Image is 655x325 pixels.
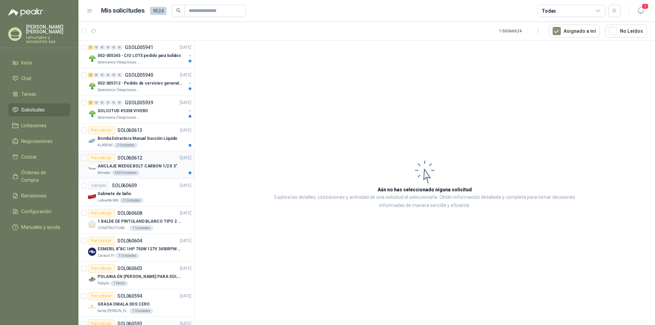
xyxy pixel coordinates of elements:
a: Por cotizarSOL060594[DATE] Company LogoGRASA OMALA DOS CEROSanta [PERSON_NAME]1 Unidades [78,289,194,317]
span: search [176,8,181,13]
p: SOL060603 [117,266,142,271]
p: 002-005312 - Pedido de servicios generales CASA RO [98,80,183,87]
p: ESMERIL 8"BC 1HP 750W 127V 3450RPM URREA [98,246,183,252]
button: 1 [635,5,647,17]
p: valvuniples y accesorios sas [26,35,70,44]
img: Company Logo [88,192,96,201]
p: GSOL005939 [125,100,153,105]
p: [DATE] [180,100,191,106]
img: Company Logo [88,54,96,62]
p: Almatec [98,170,111,176]
a: CerradoSOL060609[DATE] Company LogoGabinete de bañoLafayette SAS2 Unidades [78,179,194,206]
p: KLARENS [98,143,113,148]
div: Cerrado [88,181,109,190]
p: [DATE] [180,155,191,161]
a: 2 0 0 0 0 0 GSOL005939[DATE] Company LogoSOLICITUD #5338 VIVEROSalamanca Oleaginosas SAS [88,99,193,120]
p: SOLICITUD #5338 VIVERO [98,108,148,114]
p: Salamanca Oleaginosas SAS [98,87,141,93]
p: [DATE] [180,72,191,78]
a: Licitaciones [8,119,70,132]
a: Chat [8,72,70,85]
div: Todas [542,7,556,15]
a: Remisiones [8,189,70,202]
h1: Mis solicitudes [101,6,145,16]
p: Explora los detalles, cotizaciones y actividad de una solicitud al seleccionarla. Obtén informaci... [263,193,587,210]
p: ANCLAJE WEDGE BOLT CARBON 1/2 X 3" [98,163,177,169]
span: 9524 [150,7,166,15]
div: Por cotizar [88,154,115,162]
img: Company Logo [88,137,96,145]
p: [DATE] [180,210,191,217]
a: 1 0 0 0 0 0 GSOL005941[DATE] Company Logo002-005345 - CIO LOTE pedido para bufalosSalamanca Oleag... [88,43,193,65]
div: 0 [100,73,105,77]
p: 1 BALDE DE PINTULAND BLANCO TIPO 2 DE 2.5 GLS [98,218,183,225]
p: SOL060608 [117,211,142,216]
p: POLAINA EN [PERSON_NAME] PARA SOLDADOR / ADJUNTAR FICHA TECNICA [98,274,183,280]
div: 0 [117,100,122,105]
p: SOL060594 [117,294,142,298]
div: Por cotizar [88,209,115,217]
div: 0 [111,45,116,50]
p: SOL060612 [117,156,142,160]
p: Santa [PERSON_NAME] [98,308,128,314]
p: Salamanca Oleaginosas SAS [98,60,141,65]
img: Company Logo [88,165,96,173]
a: 2 0 0 0 0 0 GSOL005940[DATE] Company Logo002-005312 - Pedido de servicios generales CASA ROSalama... [88,71,193,93]
a: Tareas [8,88,70,101]
span: 1 [641,3,649,10]
button: No Leídos [605,25,647,38]
div: 1 Unidades [130,225,153,231]
p: Patojito [98,281,109,286]
span: Tareas [21,90,36,98]
img: Company Logo [88,220,96,228]
p: 002-005345 - CIO LOTE pedido para bufalos [98,53,181,59]
div: 1 - 50 de 6624 [499,26,543,36]
h3: Aún no has seleccionado niguna solicitud [378,186,472,193]
div: 0 [111,100,116,105]
p: GSOL005941 [125,45,153,50]
span: Cotizar [21,153,37,161]
img: Company Logo [88,109,96,118]
span: Manuales y ayuda [21,223,60,231]
p: [DATE] [180,127,191,134]
div: 0 [117,45,122,50]
span: Inicio [21,59,32,67]
img: Logo peakr [8,8,43,16]
div: Por cotizar [88,126,115,134]
img: Company Logo [88,303,96,311]
p: [DATE] [180,182,191,189]
a: Por cotizarSOL060613[DATE] Company LogoBomba Extractora Manual Succión LíquidoKLARENS2 Unidades [78,123,194,151]
div: Por cotizar [88,264,115,272]
a: Negociaciones [8,135,70,148]
span: Licitaciones [21,122,46,129]
p: [DATE] [180,265,191,272]
a: Manuales y ayuda [8,221,70,234]
img: Company Logo [88,248,96,256]
div: 0 [117,73,122,77]
p: Salamanca Oleaginosas SAS [98,115,141,120]
div: 0 [94,100,99,105]
span: Remisiones [21,192,46,200]
div: 2 Unidades [120,198,143,203]
div: 0 [100,100,105,105]
span: Negociaciones [21,137,53,145]
span: Solicitudes [21,106,45,114]
div: Por cotizar [88,292,115,300]
div: 0 [94,73,99,77]
div: 0 [105,73,111,77]
p: SOL060609 [112,183,137,188]
p: [PERSON_NAME] [PERSON_NAME] [26,25,70,34]
a: Por cotizarSOL060603[DATE] Company LogoPOLAINA EN [PERSON_NAME] PARA SOLDADOR / ADJUNTAR FICHA TE... [78,262,194,289]
div: 0 [111,73,116,77]
p: Caracol TV [98,253,114,258]
span: Órdenes de Compra [21,169,64,184]
p: GRASA OMALA DOS CERO [98,301,150,308]
a: Configuración [8,205,70,218]
img: Company Logo [88,275,96,283]
div: 2 [88,73,93,77]
a: Por cotizarSOL060608[DATE] Company Logo1 BALDE DE PINTULAND BLANCO TIPO 2 DE 2.5 GLSCONSTRUCTORA ... [78,206,194,234]
div: 0 [100,45,105,50]
p: Bomba Extractora Manual Succión Líquido [98,135,177,142]
div: 460 Unidades [112,170,140,176]
a: Por cotizarSOL060612[DATE] Company LogoANCLAJE WEDGE BOLT CARBON 1/2 X 3"Almatec460 Unidades [78,151,194,179]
